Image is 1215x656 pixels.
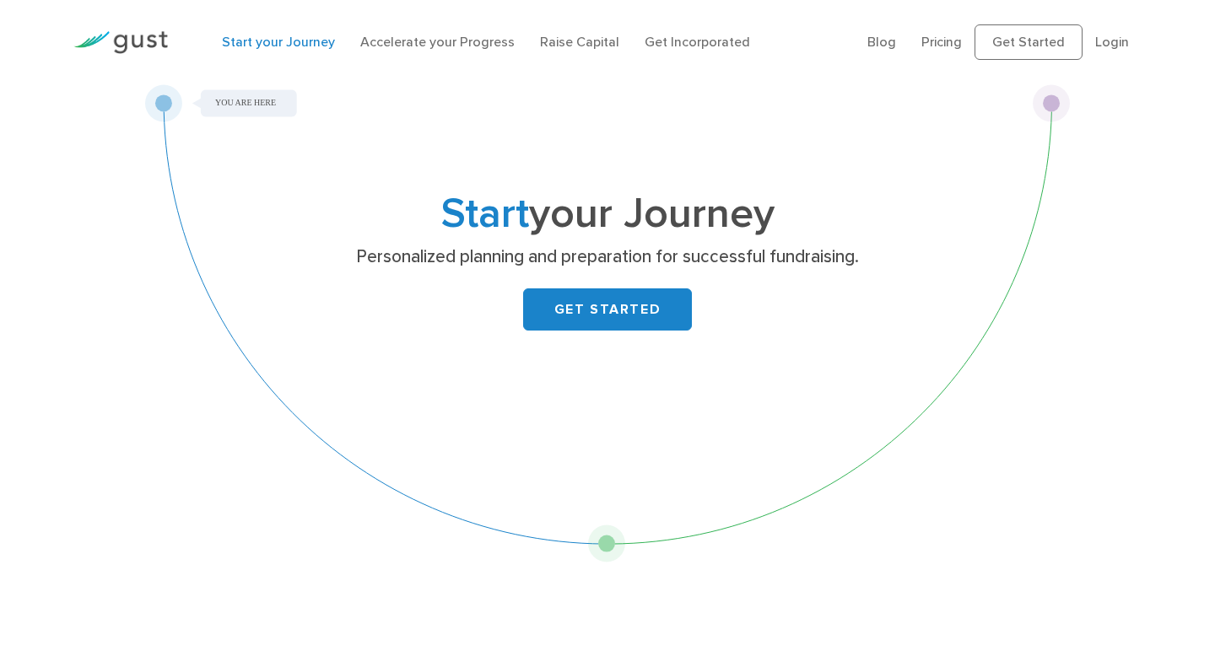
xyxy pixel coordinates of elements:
[645,34,750,50] a: Get Incorporated
[867,34,896,50] a: Blog
[360,34,515,50] a: Accelerate your Progress
[441,189,529,239] span: Start
[921,34,962,50] a: Pricing
[222,34,335,50] a: Start your Journey
[540,34,619,50] a: Raise Capital
[73,31,168,54] img: Gust Logo
[281,245,935,269] p: Personalized planning and preparation for successful fundraising.
[975,24,1083,60] a: Get Started
[1095,34,1129,50] a: Login
[274,195,941,234] h1: your Journey
[523,288,692,331] a: GET STARTED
